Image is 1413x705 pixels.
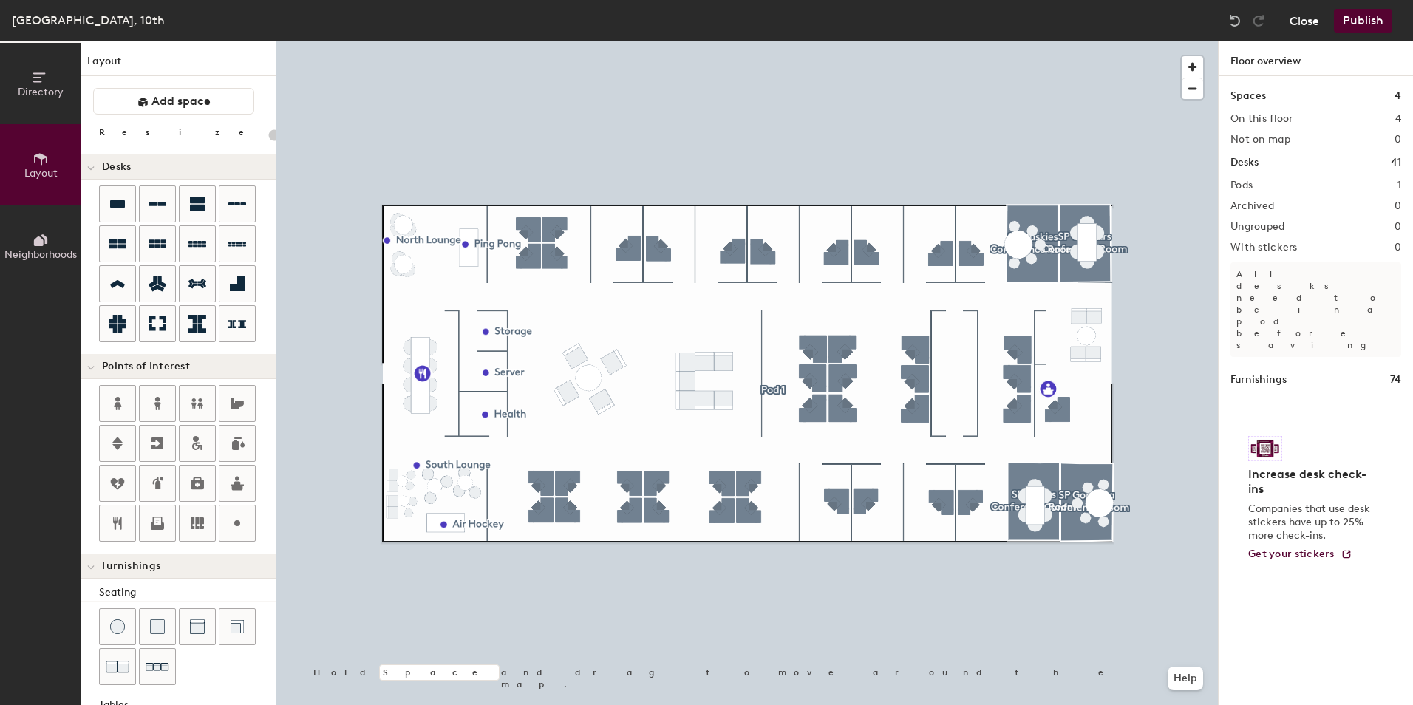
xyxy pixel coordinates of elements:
[18,86,64,98] span: Directory
[139,608,176,645] button: Cushion
[1395,134,1401,146] h2: 0
[24,167,58,180] span: Layout
[1248,467,1375,497] h4: Increase desk check-ins
[102,161,131,173] span: Desks
[1230,113,1293,125] h2: On this floor
[12,11,165,30] div: [GEOGRAPHIC_DATA], 10th
[1219,41,1413,76] h1: Floor overview
[1391,154,1401,171] h1: 41
[99,585,276,601] div: Seating
[150,619,165,634] img: Cushion
[1390,372,1401,388] h1: 74
[1168,667,1203,690] button: Help
[102,560,160,572] span: Furnishings
[1248,503,1375,542] p: Companies that use desk stickers have up to 25% more check-ins.
[230,619,245,634] img: Couch (corner)
[1248,548,1335,560] span: Get your stickers
[99,126,262,138] div: Resize
[151,94,211,109] span: Add space
[1397,180,1401,191] h2: 1
[1230,154,1259,171] h1: Desks
[99,608,136,645] button: Stool
[1334,9,1392,33] button: Publish
[4,248,77,261] span: Neighborhoods
[190,619,205,634] img: Couch (middle)
[1230,262,1401,357] p: All desks need to be in a pod before saving
[1228,13,1242,28] img: Undo
[1230,242,1298,253] h2: With stickers
[1395,221,1401,233] h2: 0
[1395,242,1401,253] h2: 0
[110,619,125,634] img: Stool
[1230,88,1266,104] h1: Spaces
[81,53,276,76] h1: Layout
[99,648,136,685] button: Couch (x2)
[139,648,176,685] button: Couch (x3)
[1395,113,1401,125] h2: 4
[1248,436,1282,461] img: Sticker logo
[1395,88,1401,104] h1: 4
[1230,372,1287,388] h1: Furnishings
[1248,548,1352,561] a: Get your stickers
[1230,134,1290,146] h2: Not on map
[1251,13,1266,28] img: Redo
[146,655,169,678] img: Couch (x3)
[1230,221,1285,233] h2: Ungrouped
[1230,180,1253,191] h2: Pods
[93,88,254,115] button: Add space
[179,608,216,645] button: Couch (middle)
[106,655,129,678] img: Couch (x2)
[102,361,190,372] span: Points of Interest
[1290,9,1319,33] button: Close
[219,608,256,645] button: Couch (corner)
[1395,200,1401,212] h2: 0
[1230,200,1274,212] h2: Archived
